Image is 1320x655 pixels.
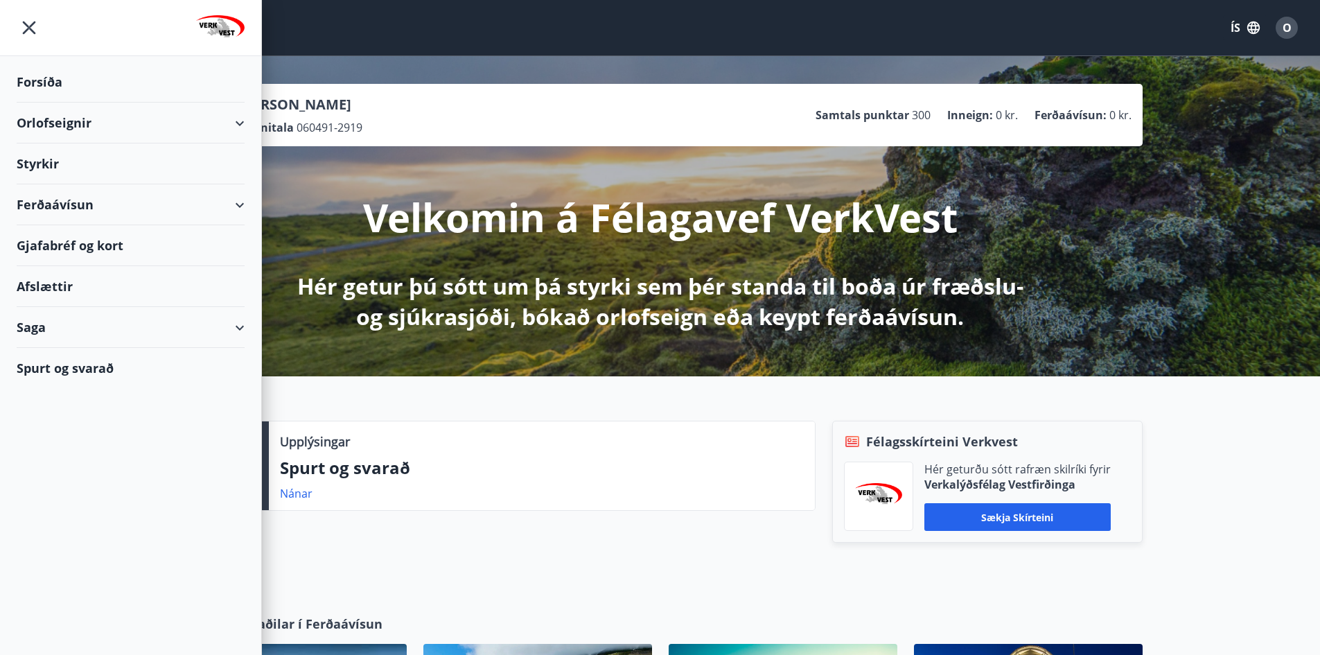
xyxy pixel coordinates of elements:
[1109,107,1132,123] span: 0 kr.
[17,266,245,307] div: Afslættir
[17,307,245,348] div: Saga
[947,107,993,123] p: Inneign :
[239,120,294,135] p: Kennitala
[17,184,245,225] div: Ferðaávísun
[17,348,245,388] div: Spurt og svarað
[816,107,909,123] p: Samtals punktar
[280,456,804,480] p: Spurt og svarað
[855,483,902,510] img: jihgzMk4dcgjRAW2aMgpbAqQEG7LZi0j9dOLAUvz.png
[924,462,1111,477] p: Hér geturðu sótt rafræn skilríki fyrir
[195,615,382,633] span: Samstarfsaðilar í Ferðaávísun
[294,271,1026,332] p: Hér getur þú sótt um þá styrki sem þér standa til boða úr fræðslu- og sjúkrasjóði, bókað orlofsei...
[196,15,245,43] img: union_logo
[1283,20,1292,35] span: O
[17,143,245,184] div: Styrkir
[363,191,958,243] p: Velkomin á Félagavef VerkVest
[17,225,245,266] div: Gjafabréf og kort
[17,103,245,143] div: Orlofseignir
[17,15,42,40] button: menu
[924,477,1111,492] p: Verkalýðsfélag Vestfirðinga
[924,503,1111,531] button: Sækja skírteini
[280,433,350,451] p: Upplýsingar
[1270,11,1303,44] button: O
[912,107,931,123] span: 300
[866,433,1018,451] span: Félagsskírteini Verkvest
[1035,107,1107,123] p: Ferðaávísun :
[996,107,1018,123] span: 0 kr.
[17,62,245,103] div: Forsíða
[239,95,362,114] p: [PERSON_NAME]
[1223,15,1267,40] button: ÍS
[297,120,362,135] span: 060491-2919
[280,486,313,501] a: Nánar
